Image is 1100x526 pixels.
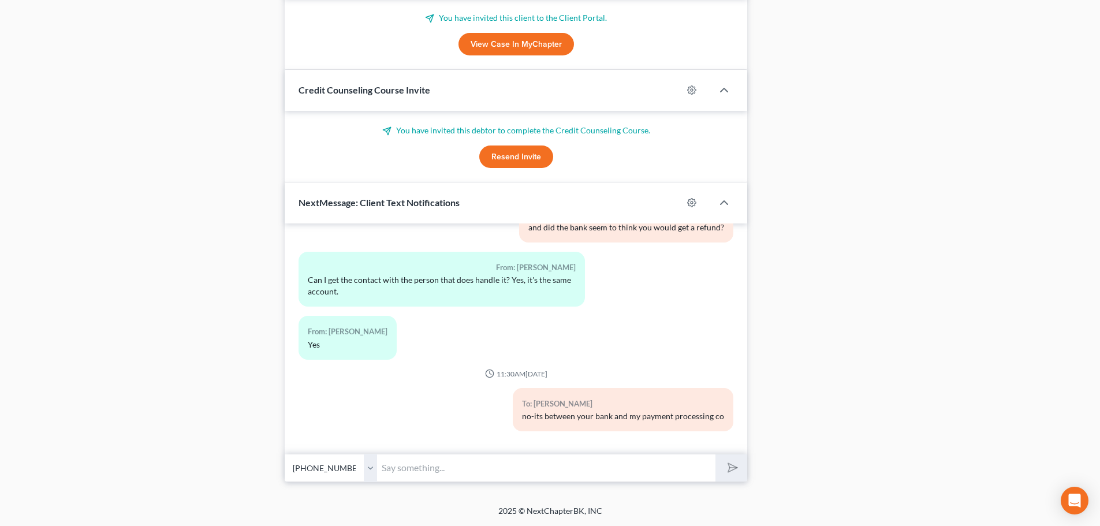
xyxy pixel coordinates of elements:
[308,261,575,274] div: From: [PERSON_NAME]
[308,339,387,350] div: Yes
[221,505,879,526] div: 2025 © NextChapterBK, INC
[299,125,733,136] p: You have invited this debtor to complete the Credit Counseling Course.
[299,197,460,208] span: NextMessage: Client Text Notifications
[308,274,575,297] div: Can I get the contact with the person that does handle it? Yes, it's the same account.
[377,454,715,482] input: Say something...
[528,222,724,233] div: and did the bank seem to think you would get a refund?
[522,397,724,411] div: To: [PERSON_NAME]
[1061,487,1088,514] div: Open Intercom Messenger
[479,146,553,169] button: Resend Invite
[458,33,574,56] a: View Case in MyChapter
[299,12,733,24] p: You have invited this client to the Client Portal.
[299,369,733,379] div: 11:30AM[DATE]
[299,84,430,95] span: Credit Counseling Course Invite
[522,411,724,422] div: no-its between your bank and my payment processing co
[308,325,387,338] div: From: [PERSON_NAME]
